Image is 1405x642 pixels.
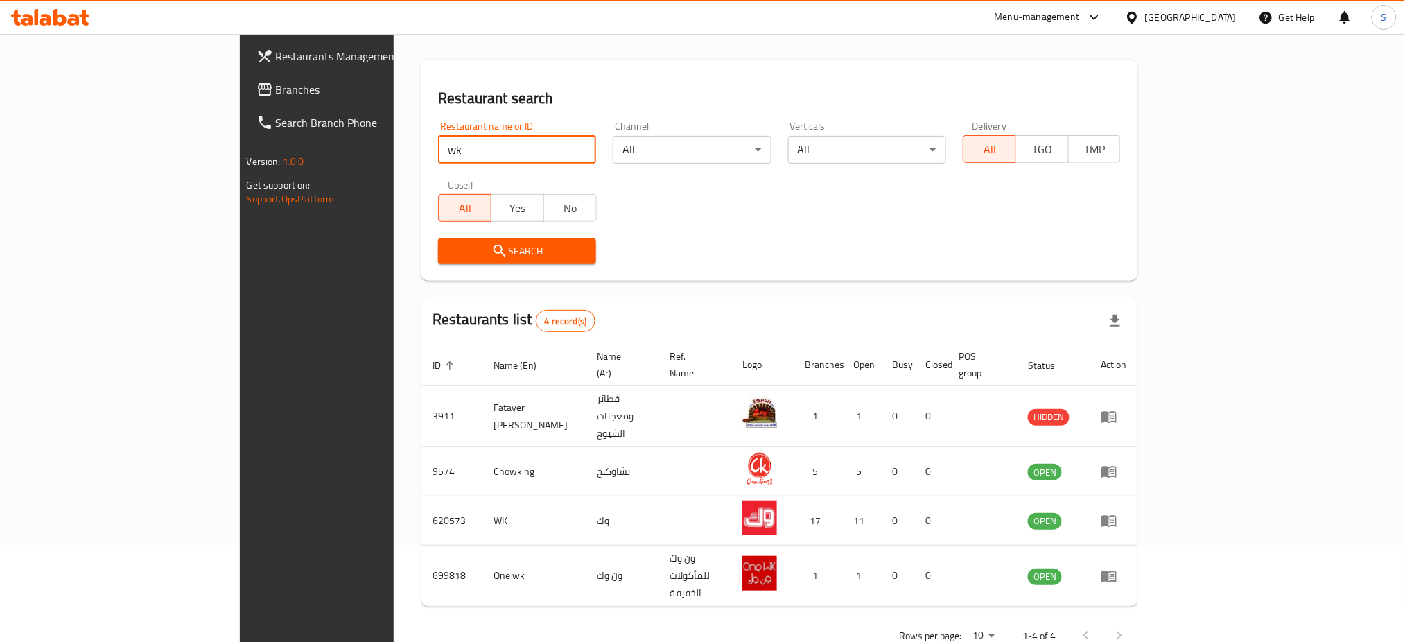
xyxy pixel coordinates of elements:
[1068,135,1122,163] button: TMP
[1381,10,1387,25] span: S
[247,190,335,208] a: Support.OpsPlatform
[433,309,595,332] h2: Restaurants list
[449,243,585,260] span: Search
[245,73,475,106] a: Branches
[1101,408,1126,425] div: Menu
[276,114,464,131] span: Search Branch Phone
[1028,513,1062,529] span: OPEN
[972,121,1007,131] label: Delivery
[438,194,491,222] button: All
[881,546,914,607] td: 0
[482,447,586,496] td: Chowking
[433,357,459,374] span: ID
[1090,344,1137,386] th: Action
[438,136,596,164] input: Search for restaurant name or ID..
[586,386,658,447] td: فطائر ومعجنات الشيوخ
[482,546,586,607] td: One wk
[550,198,591,218] span: No
[1028,569,1062,585] div: OPEN
[1028,409,1070,425] span: HIDDEN
[1101,463,1126,480] div: Menu
[742,501,777,535] img: WK
[914,344,948,386] th: Closed
[842,496,881,546] td: 11
[1028,569,1062,584] span: OPEN
[444,198,486,218] span: All
[543,194,597,222] button: No
[794,546,842,607] td: 1
[914,546,948,607] td: 0
[742,397,777,431] img: Fatayer Al Sheuwkh
[742,451,777,486] img: Chowking
[247,153,281,171] span: Version:
[421,344,1137,607] table: enhanced table
[482,386,586,447] td: Fatayer [PERSON_NAME]
[842,447,881,496] td: 5
[276,81,464,98] span: Branches
[448,180,473,190] label: Upsell
[586,496,658,546] td: وك
[742,556,777,591] img: One wk
[497,198,539,218] span: Yes
[731,344,794,386] th: Logo
[245,106,475,139] a: Search Branch Phone
[881,344,914,386] th: Busy
[959,348,1000,381] span: POS group
[1145,10,1237,25] div: [GEOGRAPHIC_DATA]
[995,9,1080,26] div: Menu-management
[245,40,475,73] a: Restaurants Management
[794,447,842,496] td: 5
[842,546,881,607] td: 1
[788,136,946,164] div: All
[842,386,881,447] td: 1
[881,386,914,447] td: 0
[1028,465,1062,480] span: OPEN
[494,357,555,374] span: Name (En)
[438,238,596,264] button: Search
[586,546,658,607] td: ون وك
[1028,357,1073,374] span: Status
[438,88,1121,109] h2: Restaurant search
[1101,512,1126,529] div: Menu
[491,194,544,222] button: Yes
[963,135,1016,163] button: All
[1028,464,1062,480] div: OPEN
[613,136,771,164] div: All
[1015,135,1069,163] button: TGO
[536,310,596,332] div: Total records count
[1028,409,1070,426] div: HIDDEN
[283,153,304,171] span: 1.0.0
[914,386,948,447] td: 0
[670,348,715,381] span: Ref. Name
[1074,139,1116,159] span: TMP
[658,546,731,607] td: ون وك للمأكولات الخفيفة
[1022,139,1063,159] span: TGO
[794,496,842,546] td: 17
[969,139,1011,159] span: All
[794,344,842,386] th: Branches
[482,496,586,546] td: WK
[842,344,881,386] th: Open
[914,447,948,496] td: 0
[881,447,914,496] td: 0
[597,348,641,381] span: Name (Ar)
[914,496,948,546] td: 0
[586,447,658,496] td: تشاوكنج
[1101,568,1126,584] div: Menu
[276,48,464,64] span: Restaurants Management
[536,315,595,328] span: 4 record(s)
[881,496,914,546] td: 0
[1028,513,1062,530] div: OPEN
[1099,304,1132,338] div: Export file
[794,386,842,447] td: 1
[247,176,311,194] span: Get support on:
